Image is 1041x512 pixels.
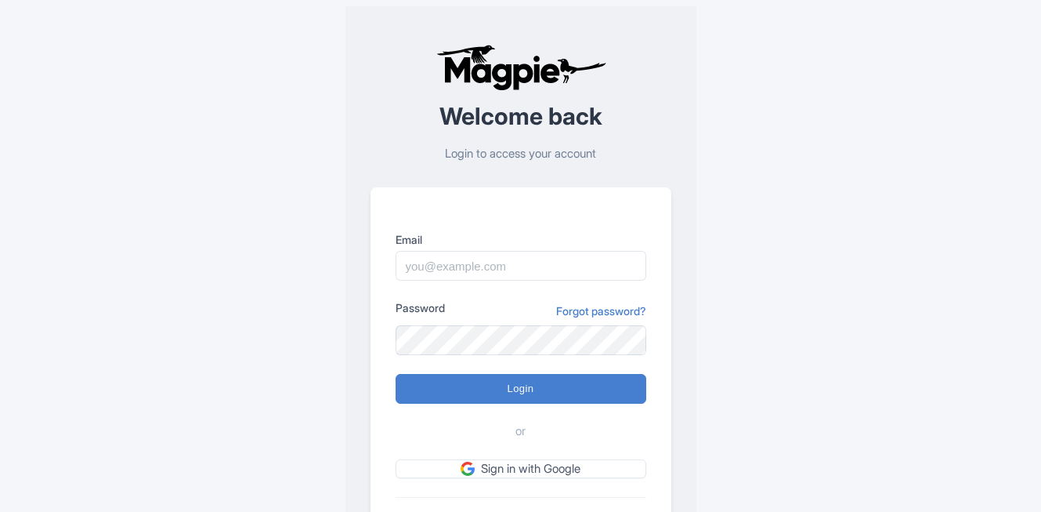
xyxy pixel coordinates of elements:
[515,423,526,441] span: or
[370,145,671,163] p: Login to access your account
[396,459,646,479] a: Sign in with Google
[461,462,475,476] img: google.svg
[396,374,646,404] input: Login
[370,103,671,129] h2: Welcome back
[432,44,609,91] img: logo-ab69f6fb50320c5b225c76a69d11143b.png
[396,300,445,316] label: Password
[556,303,646,319] a: Forgot password?
[396,251,646,281] input: you@example.com
[396,231,646,248] label: Email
